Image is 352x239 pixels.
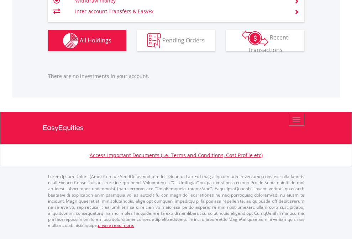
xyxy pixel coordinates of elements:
[242,30,268,46] img: transactions-zar-wht.png
[48,173,304,228] p: Lorem Ipsum Dolors (Ame) Con a/e SeddOeiusmod tem InciDiduntut Lab Etd mag aliquaen admin veniamq...
[137,30,215,51] button: Pending Orders
[75,6,285,17] td: Inter-account Transfers & EasyFx
[80,36,111,44] span: All Holdings
[43,112,310,144] a: EasyEquities
[48,73,304,80] p: There are no investments in your account.
[147,33,161,48] img: pending_instructions-wht.png
[226,30,304,51] button: Recent Transactions
[48,30,126,51] button: All Holdings
[63,33,78,48] img: holdings-wht.png
[90,152,263,159] a: Access Important Documents (i.e. Terms and Conditions, Cost Profile etc)
[162,36,205,44] span: Pending Orders
[98,222,134,228] a: please read more:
